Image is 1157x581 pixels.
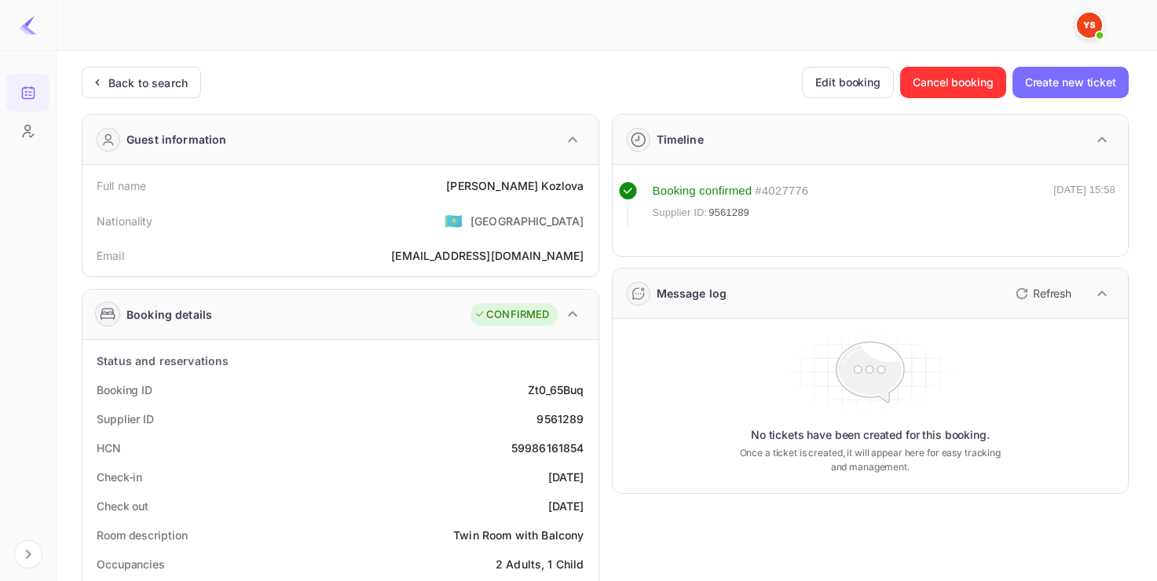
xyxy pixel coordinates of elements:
[97,247,124,264] div: Email
[470,213,584,229] div: [GEOGRAPHIC_DATA]
[97,177,146,194] div: Full name
[708,205,749,221] span: 9561289
[511,440,584,456] div: 59986161854
[751,427,990,443] p: No tickets have been created for this booking.
[732,446,1009,474] p: Once a ticket is created, it will appear here for easy tracking and management.
[126,306,212,323] div: Booking details
[6,112,49,148] a: Customers
[97,411,154,427] div: Supplier ID
[97,469,142,485] div: Check-in
[14,540,42,568] button: Expand navigation
[548,469,584,485] div: [DATE]
[19,16,38,35] img: LiteAPI
[97,440,121,456] div: HCN
[6,74,49,110] a: Bookings
[391,247,584,264] div: [EMAIL_ADDRESS][DOMAIN_NAME]
[653,205,708,221] span: Supplier ID:
[548,498,584,514] div: [DATE]
[97,527,187,543] div: Room description
[528,382,584,398] div: Zt0_65Buq
[1006,281,1078,306] button: Refresh
[657,285,727,301] div: Message log
[453,527,584,543] div: Twin Room with Balcony
[496,556,584,572] div: 2 Adults, 1 Child
[126,131,227,148] div: Guest information
[755,182,808,200] div: # 4027776
[474,307,549,323] div: CONFIRMED
[900,67,1006,98] button: Cancel booking
[446,177,584,194] div: [PERSON_NAME] Kozlova
[97,498,148,514] div: Check out
[653,182,752,200] div: Booking confirmed
[1077,13,1102,38] img: Yandex Support
[108,75,188,91] div: Back to search
[1012,67,1129,98] button: Create new ticket
[445,206,463,235] span: United States
[97,382,152,398] div: Booking ID
[97,213,153,229] div: Nationality
[536,411,584,427] div: 9561289
[657,131,704,148] div: Timeline
[1033,285,1071,301] p: Refresh
[802,67,894,98] button: Edit booking
[1053,182,1115,228] div: [DATE] 15:58
[97,556,165,572] div: Occupancies
[97,353,229,369] div: Status and reservations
